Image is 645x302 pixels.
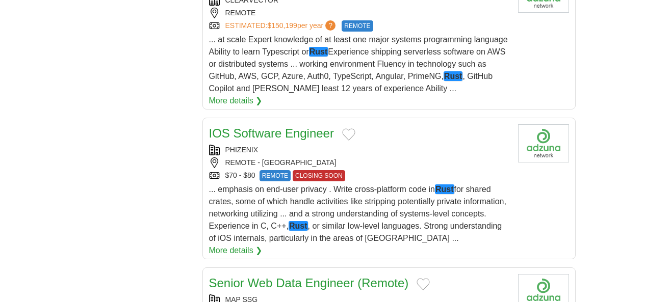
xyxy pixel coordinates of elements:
span: $150,199 [267,21,297,30]
button: Add to favorite jobs [342,128,355,141]
a: More details ❯ [209,95,263,107]
a: Senior Web Data Engineer (Remote) [209,276,409,290]
a: More details ❯ [209,244,263,257]
span: ? [325,20,336,31]
div: REMOTE [209,8,510,18]
a: ESTIMATED:$150,199per year? [225,20,338,32]
span: CLOSING SOON [293,170,345,181]
em: Rust [309,47,328,57]
span: REMOTE [260,170,291,181]
span: REMOTE [342,20,373,32]
div: $70 - $80 [209,170,510,181]
em: Rust [444,71,463,81]
button: Add to favorite jobs [417,278,430,290]
em: Rust [289,221,308,231]
span: ... at scale Expert knowledge of at least one major systems programming language Ability to learn... [209,35,508,93]
em: Rust [435,184,454,194]
img: Company logo [518,124,569,162]
div: PHIZENIX [209,145,510,155]
a: IOS Software Engineer [209,126,334,140]
div: REMOTE - [GEOGRAPHIC_DATA] [209,157,510,168]
span: ... emphasis on end-user privacy . Write cross-platform code in for shared crates, some of which ... [209,184,506,242]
